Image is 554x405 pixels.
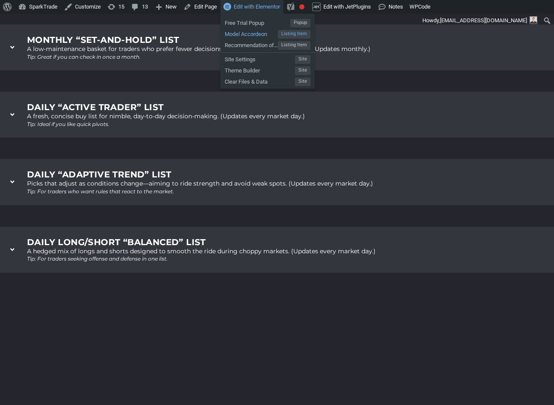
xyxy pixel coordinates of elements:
[225,75,295,86] span: Clear Files & Data
[27,45,370,54] p: A low-maintenance basket for traders who prefer fewer decisions and steadier holding periods. (Up...
[220,27,315,39] a: Model AccordeonListing Item
[290,19,310,27] span: Popup
[220,16,315,27] a: Free Trial PopupPopup
[234,3,280,10] span: Edit with Elementor
[220,64,315,75] a: Theme BuilderSite
[220,53,315,64] a: Site SettingsSite
[27,102,163,112] strong: Daily “active trader” list
[419,14,541,27] a: Howdy,
[278,30,310,39] span: Listing Item
[295,78,310,86] span: Site
[27,54,141,60] i: Tip: Great if you can check in once a month.
[225,53,295,64] span: Site Settings
[225,39,278,50] span: Recommendation of a Model
[278,41,310,50] span: Listing Item
[295,66,310,75] span: Site
[27,121,109,127] i: Tip: Ideal if you like quick pivots.
[27,180,373,188] p: Picks that adjust as conditions change—aiming to ride strength and avoid weak spots. (Updates eve...
[27,188,174,195] i: Tip: For traders who want rules that react to the market.
[299,4,304,9] div: Focus keyphrase not set
[220,75,315,86] a: Clear Files & DataSite
[295,55,310,64] span: Site
[27,237,206,247] strong: Daily long/short “balanced” list
[225,16,290,27] span: Free Trial Popup
[225,64,295,75] span: Theme Builder
[220,39,315,50] a: Recommendation of a ModelListing Item
[27,35,179,45] strong: Monthly “set-and-hold” list
[27,112,305,121] p: A fresh, concise buy list for nimble, day-to-day decision-making. (Updates every market day.)
[27,169,172,180] strong: Daily “adaptive trend” list
[27,247,376,256] p: A hedged mix of longs and shorts designed to smooth the ride during choppy markets. (Updates ever...
[225,27,278,39] span: Model Accordeon
[27,255,168,262] i: Tip: For traders seeking offense and defense in one list.
[440,17,527,24] span: [EMAIL_ADDRESS][DOMAIN_NAME]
